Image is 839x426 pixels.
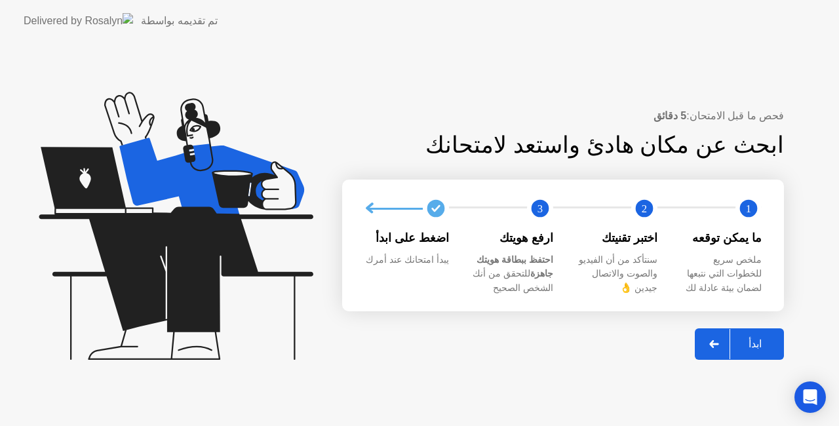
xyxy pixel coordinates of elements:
[746,203,751,215] text: 1
[642,203,647,215] text: 2
[574,229,657,246] div: اختبر تقنيتك
[678,229,762,246] div: ما يمكن توقعه
[366,253,449,267] div: يبدأ امتحانك عند أمرك
[141,13,218,29] div: تم تقديمه بواسطة
[654,110,686,121] b: 5 دقائق
[470,229,553,246] div: ارفع هويتك
[366,229,449,246] div: اضغط على ابدأ
[678,253,762,296] div: ملخص سريع للخطوات التي نتبعها لضمان بيئة عادلة لك
[24,13,133,28] img: Delivered by Rosalyn
[477,254,553,279] b: احتفظ ببطاقة هويتك جاهزة
[342,108,784,124] div: فحص ما قبل الامتحان:
[342,128,784,163] div: ابحث عن مكان هادئ واستعد لامتحانك
[794,381,826,413] div: Open Intercom Messenger
[470,253,553,296] div: للتحقق من أنك الشخص الصحيح
[695,328,784,360] button: ابدأ
[574,253,657,296] div: سنتأكد من أن الفيديو والصوت والاتصال جيدين 👌
[730,338,780,350] div: ابدأ
[537,203,543,215] text: 3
